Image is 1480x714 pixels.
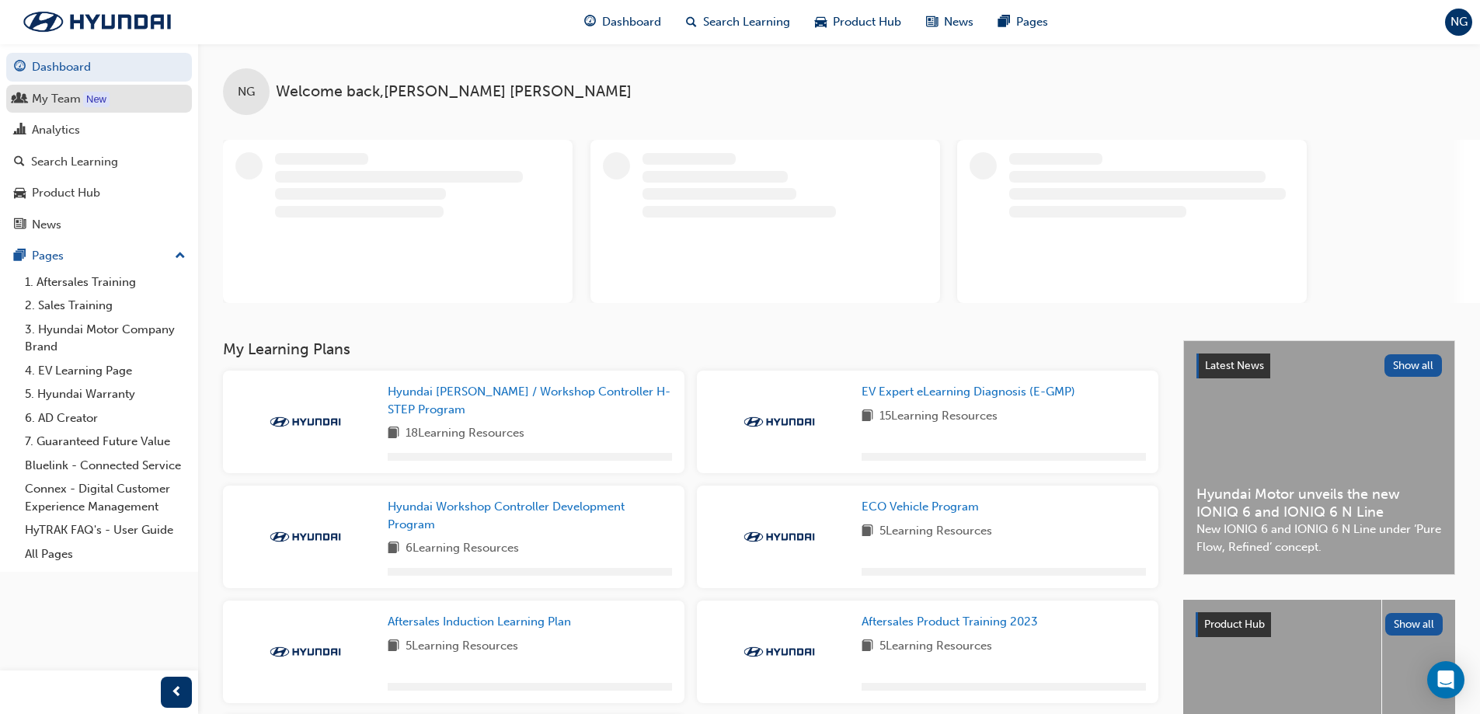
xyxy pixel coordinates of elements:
[31,153,118,171] div: Search Learning
[14,186,26,200] span: car-icon
[944,13,973,31] span: News
[19,518,192,542] a: HyTRAK FAQ's - User Guide
[737,644,822,660] img: Trak
[83,92,110,107] div: Tooltip anchor
[263,414,348,430] img: Trak
[19,294,192,318] a: 2. Sales Training
[238,83,255,101] span: NG
[32,121,80,139] div: Analytics
[388,383,672,418] a: Hyundai [PERSON_NAME] / Workshop Controller H-STEP Program
[19,270,192,294] a: 1. Aftersales Training
[14,249,26,263] span: pages-icon
[862,615,1038,629] span: Aftersales Product Training 2023
[19,477,192,518] a: Connex - Digital Customer Experience Management
[879,522,992,542] span: 5 Learning Resources
[388,424,399,444] span: book-icon
[6,211,192,239] a: News
[14,155,25,169] span: search-icon
[6,242,192,270] button: Pages
[32,247,64,265] div: Pages
[1016,13,1048,31] span: Pages
[388,385,670,416] span: Hyundai [PERSON_NAME] / Workshop Controller H-STEP Program
[14,92,26,106] span: people-icon
[6,148,192,176] a: Search Learning
[862,500,979,514] span: ECO Vehicle Program
[1196,486,1442,521] span: Hyundai Motor unveils the new IONIQ 6 and IONIQ 6 N Line
[833,13,901,31] span: Product Hub
[862,385,1075,399] span: EV Expert eLearning Diagnosis (E-GMP)
[1385,613,1443,636] button: Show all
[862,613,1044,631] a: Aftersales Product Training 2023
[388,539,399,559] span: book-icon
[879,407,998,427] span: 15 Learning Resources
[1427,661,1464,698] div: Open Intercom Messenger
[1445,9,1472,36] button: NG
[862,522,873,542] span: book-icon
[862,383,1081,401] a: EV Expert eLearning Diagnosis (E-GMP)
[19,430,192,454] a: 7. Guaranteed Future Value
[8,5,186,38] img: Trak
[14,61,26,75] span: guage-icon
[276,83,632,101] span: Welcome back , [PERSON_NAME] [PERSON_NAME]
[737,414,822,430] img: Trak
[1384,354,1443,377] button: Show all
[19,382,192,406] a: 5. Hyundai Warranty
[406,424,524,444] span: 18 Learning Resources
[1205,359,1264,372] span: Latest News
[406,539,519,559] span: 6 Learning Resources
[14,218,26,232] span: news-icon
[986,6,1060,38] a: pages-iconPages
[674,6,803,38] a: search-iconSearch Learning
[926,12,938,32] span: news-icon
[1183,340,1455,575] a: Latest NewsShow allHyundai Motor unveils the new IONIQ 6 and IONIQ 6 N LineNew IONIQ 6 and IONIQ ...
[388,637,399,657] span: book-icon
[803,6,914,38] a: car-iconProduct Hub
[6,53,192,82] a: Dashboard
[406,637,518,657] span: 5 Learning Resources
[6,179,192,207] a: Product Hub
[32,90,81,108] div: My Team
[862,407,873,427] span: book-icon
[815,12,827,32] span: car-icon
[879,637,992,657] span: 5 Learning Resources
[263,529,348,545] img: Trak
[1450,13,1468,31] span: NG
[19,542,192,566] a: All Pages
[998,12,1010,32] span: pages-icon
[14,124,26,138] span: chart-icon
[32,184,100,202] div: Product Hub
[388,615,571,629] span: Aftersales Induction Learning Plan
[388,500,625,531] span: Hyundai Workshop Controller Development Program
[175,246,186,266] span: up-icon
[1196,521,1442,556] span: New IONIQ 6 and IONIQ 6 N Line under ‘Pure Flow, Refined’ concept.
[19,454,192,478] a: Bluelink - Connected Service
[171,683,183,702] span: prev-icon
[19,359,192,383] a: 4. EV Learning Page
[32,216,61,234] div: News
[223,340,1158,358] h3: My Learning Plans
[602,13,661,31] span: Dashboard
[388,613,577,631] a: Aftersales Induction Learning Plan
[1196,354,1442,378] a: Latest NewsShow all
[914,6,986,38] a: news-iconNews
[862,498,985,516] a: ECO Vehicle Program
[388,498,672,533] a: Hyundai Workshop Controller Development Program
[1196,612,1443,637] a: Product HubShow all
[19,406,192,430] a: 6. AD Creator
[737,529,822,545] img: Trak
[19,318,192,359] a: 3. Hyundai Motor Company Brand
[703,13,790,31] span: Search Learning
[584,12,596,32] span: guage-icon
[6,50,192,242] button: DashboardMy TeamAnalyticsSearch LearningProduct HubNews
[263,644,348,660] img: Trak
[6,116,192,145] a: Analytics
[572,6,674,38] a: guage-iconDashboard
[6,85,192,113] a: My Team
[862,637,873,657] span: book-icon
[1204,618,1265,631] span: Product Hub
[686,12,697,32] span: search-icon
